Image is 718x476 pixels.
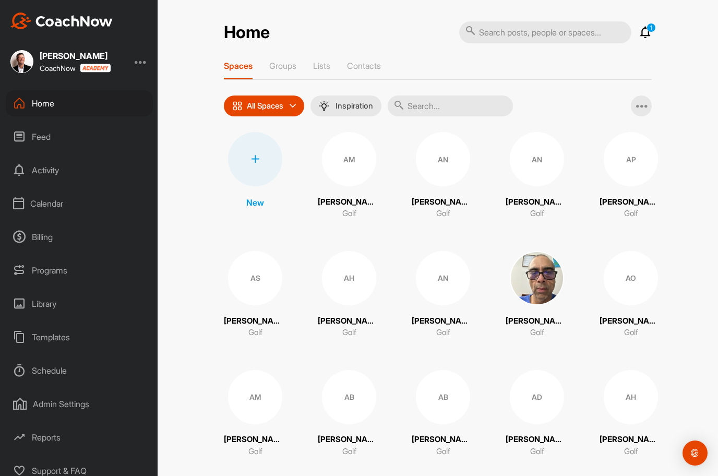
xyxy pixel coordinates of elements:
[6,224,153,250] div: Billing
[416,251,470,305] div: AN
[224,22,270,43] h2: Home
[269,61,296,71] p: Groups
[604,370,658,424] div: AH
[319,101,329,111] img: menuIcon
[604,132,658,186] div: AP
[40,64,111,73] div: CoachNow
[232,101,243,111] img: icon
[40,52,111,60] div: [PERSON_NAME]
[318,132,380,220] a: AM[PERSON_NAME]Golf
[506,196,568,208] p: [PERSON_NAME]
[436,208,450,220] p: Golf
[318,434,380,446] p: [PERSON_NAME]
[436,446,450,458] p: Golf
[604,251,658,305] div: AO
[624,446,638,458] p: Golf
[246,196,264,209] p: New
[412,196,474,208] p: [PERSON_NAME]
[600,370,662,458] a: AH[PERSON_NAME]Golf
[10,13,113,29] img: CoachNow
[416,370,470,424] div: AB
[600,196,662,208] p: [PERSON_NAME]
[510,251,564,305] img: square_61aeea02fbf8b95f4d7e8285e6ac22e0.jpg
[600,251,662,339] a: AO[PERSON_NAME]Golf
[224,61,253,71] p: Spaces
[6,424,153,450] div: Reports
[530,446,544,458] p: Golf
[224,434,286,446] p: [PERSON_NAME]
[459,21,631,43] input: Search posts, people or spaces...
[322,251,376,305] div: AH
[506,370,568,458] a: AD[PERSON_NAME]Golf
[6,391,153,417] div: Admin Settings
[248,327,262,339] p: Golf
[600,434,662,446] p: [PERSON_NAME]
[412,370,474,458] a: AB[PERSON_NAME]Golf
[624,327,638,339] p: Golf
[318,196,380,208] p: [PERSON_NAME]
[388,96,513,116] input: Search...
[412,251,474,339] a: AN[PERSON_NAME]Golf
[510,370,564,424] div: AD
[600,132,662,220] a: AP[PERSON_NAME]Golf
[412,315,474,327] p: [PERSON_NAME]
[318,251,380,339] a: AH[PERSON_NAME]Golf
[342,327,356,339] p: Golf
[6,324,153,350] div: Templates
[322,370,376,424] div: AB
[6,157,153,183] div: Activity
[342,446,356,458] p: Golf
[6,191,153,217] div: Calendar
[6,257,153,283] div: Programs
[6,291,153,317] div: Library
[600,315,662,327] p: [PERSON_NAME]
[342,208,356,220] p: Golf
[224,315,286,327] p: [PERSON_NAME]
[624,208,638,220] p: Golf
[322,132,376,186] div: AM
[510,132,564,186] div: AN
[318,315,380,327] p: [PERSON_NAME]
[247,102,283,110] p: All Spaces
[6,124,153,150] div: Feed
[228,370,282,424] div: AM
[228,251,282,305] div: AS
[506,434,568,446] p: [PERSON_NAME]
[530,327,544,339] p: Golf
[6,358,153,384] div: Schedule
[336,102,373,110] p: Inspiration
[506,315,568,327] p: [PERSON_NAME]
[6,90,153,116] div: Home
[313,61,330,71] p: Lists
[506,251,568,339] a: [PERSON_NAME]Golf
[318,370,380,458] a: AB[PERSON_NAME]Golf
[224,370,286,458] a: AM[PERSON_NAME]Golf
[248,446,262,458] p: Golf
[412,132,474,220] a: AN[PERSON_NAME]Golf
[436,327,450,339] p: Golf
[80,64,111,73] img: CoachNow acadmey
[412,434,474,446] p: [PERSON_NAME]
[506,132,568,220] a: AN[PERSON_NAME]Golf
[530,208,544,220] p: Golf
[683,441,708,466] div: Open Intercom Messenger
[347,61,381,71] p: Contacts
[224,251,286,339] a: AS[PERSON_NAME]Golf
[10,50,33,73] img: square_33d1b9b665a970990590299d55b62fd8.jpg
[647,23,656,32] p: 1
[416,132,470,186] div: AN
